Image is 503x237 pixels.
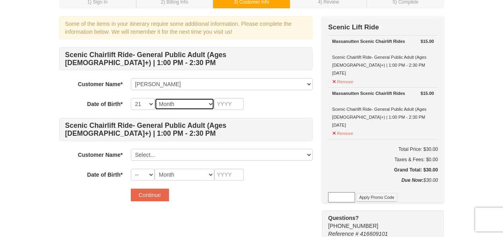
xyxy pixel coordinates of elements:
div: Some of the items in your itinerary require some additional information. Please complete the info... [59,16,313,39]
h4: Scenic Chairlift Ride- General Public Adult (Ages [DEMOGRAPHIC_DATA]+) | 1:00 PM - 2:30 PM [59,118,313,141]
input: YYYY [214,98,244,110]
strong: $15.00 [421,89,434,97]
div: Scenic Chairlift Ride- General Public Adult (Ages [DEMOGRAPHIC_DATA]+) | 1:00 PM - 2:30 PM [DATE] [332,89,434,129]
strong: Due Now: [401,177,423,183]
span: [PHONE_NUMBER] [328,214,429,229]
button: Remove [332,76,353,86]
input: YYYY [214,169,244,181]
span: Reference # [328,231,358,237]
strong: Customer Name* [78,81,123,87]
div: Scenic Chairlift Ride- General Public Adult (Ages [DEMOGRAPHIC_DATA]+) | 1:00 PM - 2:30 PM [DATE] [332,37,434,77]
span: 416609101 [360,231,388,237]
strong: $15.00 [421,37,434,45]
div: Taxes & Fees: $0.00 [328,156,438,164]
div: $30.00 [328,176,438,192]
strong: Scenic Lift Ride [328,23,379,31]
strong: Date of Birth* [87,171,122,178]
button: Continue [131,189,169,201]
h6: Total Price: $30.00 [328,145,438,153]
h4: Scenic Chairlift Ride- General Public Adult (Ages [DEMOGRAPHIC_DATA]+) | 1:00 PM - 2:30 PM [59,47,313,70]
strong: Questions? [328,215,359,221]
h5: Grand Total: $30.00 [328,166,438,174]
button: Remove [332,127,353,137]
div: Massanutten Scenic Chairlift Rides [332,37,434,45]
strong: Customer Name* [78,152,123,158]
button: Apply Promo Code [356,193,397,202]
div: Massanutten Scenic Chairlift Rides [332,89,434,97]
strong: Date of Birth* [87,101,122,107]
